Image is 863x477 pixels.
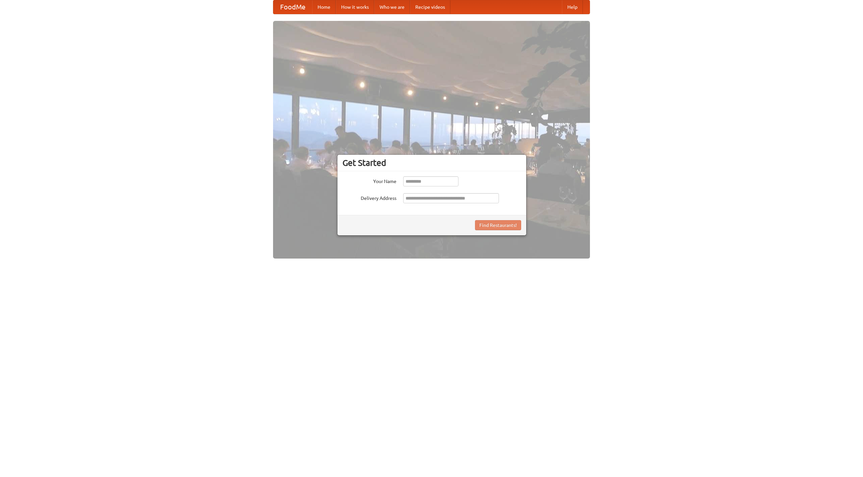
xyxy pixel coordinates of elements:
h3: Get Started [343,158,521,168]
a: Home [312,0,336,14]
a: Who we are [374,0,410,14]
a: Recipe videos [410,0,450,14]
a: FoodMe [273,0,312,14]
label: Delivery Address [343,193,396,202]
label: Your Name [343,176,396,185]
a: How it works [336,0,374,14]
a: Help [562,0,583,14]
button: Find Restaurants! [475,220,521,230]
